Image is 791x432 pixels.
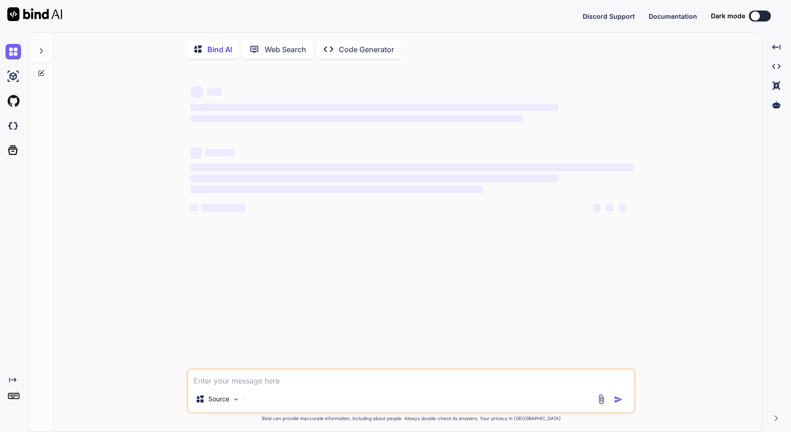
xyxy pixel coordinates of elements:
[583,11,635,21] button: Discord Support
[649,12,697,20] span: Documentation
[190,104,558,111] span: ‌
[207,44,232,55] p: Bind AI
[187,415,635,422] p: Bind can provide inaccurate information, including about people. Always double-check its answers....
[5,44,21,59] img: chat
[5,118,21,134] img: darkCloudIdeIcon
[649,11,697,21] button: Documentation
[190,175,558,182] span: ‌
[208,394,229,404] p: Source
[232,395,240,403] img: Pick Models
[596,394,607,405] img: attachment
[205,149,234,157] span: ‌
[190,186,483,193] span: ‌
[190,164,634,171] span: ‌
[583,12,635,20] span: Discord Support
[265,44,306,55] p: Web Search
[5,69,21,84] img: ai-studio
[619,204,626,211] span: ‌
[201,204,245,211] span: ‌
[593,204,601,211] span: ‌
[190,115,523,122] span: ‌
[339,44,394,55] p: Code Generator
[614,395,623,404] img: icon
[5,93,21,109] img: githubLight
[711,11,745,21] span: Dark mode
[207,88,222,96] span: ‌
[190,86,203,98] span: ‌
[7,7,62,21] img: Bind AI
[606,204,613,211] span: ‌
[190,204,198,211] span: ‌
[190,147,201,158] span: ‌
